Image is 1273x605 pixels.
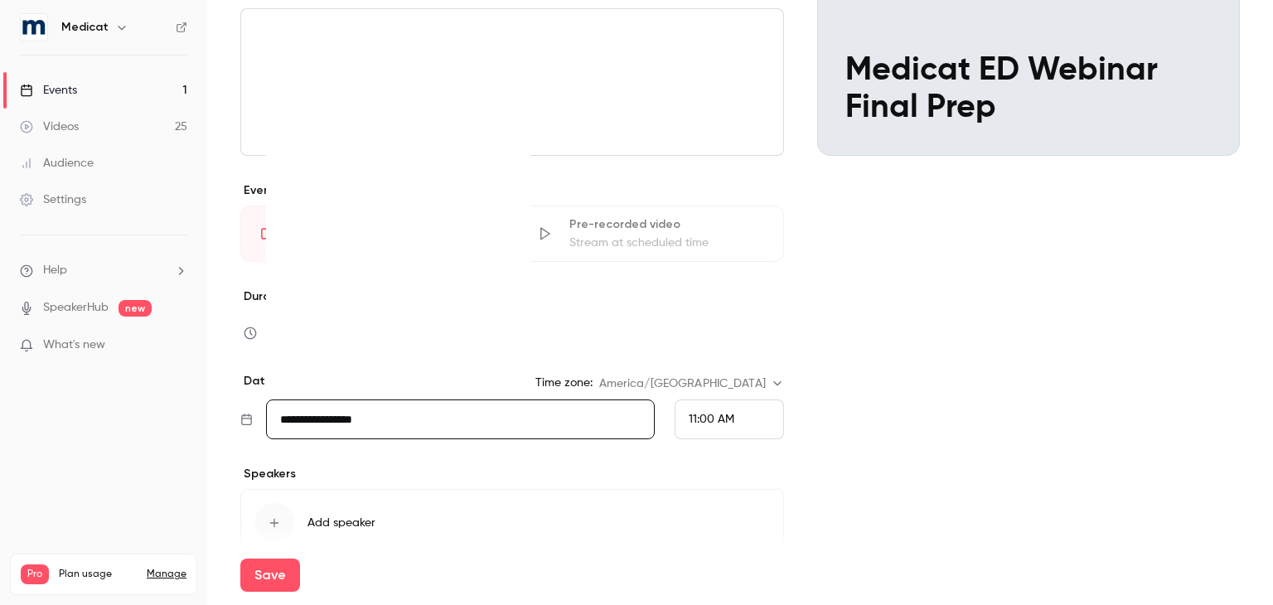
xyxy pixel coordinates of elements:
span: 11:00 AM [689,414,734,425]
span: new [119,300,152,317]
div: editor [241,9,783,155]
div: From [675,399,784,439]
p: Event type [240,182,784,199]
div: LiveGo live at scheduled time [240,206,509,262]
span: Add speaker [307,515,375,531]
input: Tue, Feb 17, 2026 [266,399,655,439]
button: Add speaker [240,489,784,557]
div: Audience [20,155,94,172]
span: Help [43,262,67,279]
li: help-dropdown-opener [20,262,187,279]
p: Speakers [240,466,784,482]
span: Plan usage [59,568,137,581]
span: Pro [21,564,49,584]
img: Medicat [21,14,47,41]
div: Pre-recorded video [569,216,763,233]
div: Settings [20,191,86,208]
span: What's new [43,336,105,354]
div: Videos [20,119,79,135]
button: Save [240,559,300,592]
div: America/[GEOGRAPHIC_DATA] [599,375,784,392]
h6: Medicat [61,19,109,36]
a: SpeakerHub [43,299,109,317]
label: Time zone: [535,375,593,391]
div: Events [20,82,77,99]
div: Pre-recorded videoStream at scheduled time [515,206,784,262]
section: description [240,8,784,156]
a: Manage [147,568,186,581]
p: Date and time [240,373,327,390]
div: Stream at scheduled time [569,235,763,251]
label: Duration [240,288,784,305]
